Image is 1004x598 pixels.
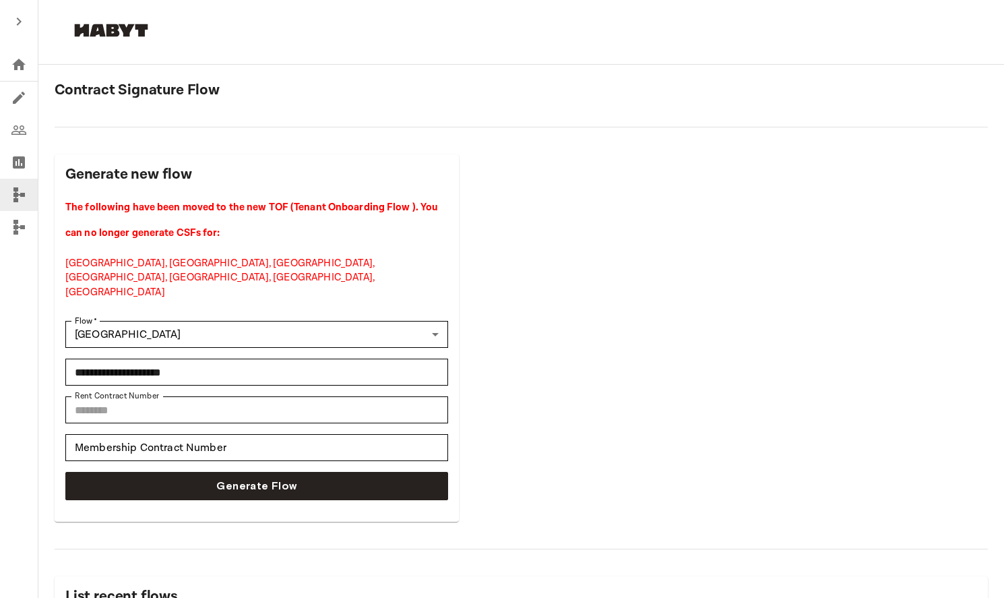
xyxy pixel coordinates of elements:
[65,256,448,299] p: [GEOGRAPHIC_DATA], [GEOGRAPHIC_DATA], [GEOGRAPHIC_DATA], [GEOGRAPHIC_DATA], [GEOGRAPHIC_DATA], [G...
[75,315,98,327] label: Flow
[71,24,152,37] img: Habyt
[65,195,448,245] h4: The following have been moved to the new TOF (Tenant Onboarding Flow ). You can no longer generat...
[75,390,159,402] label: Rent Contract Number
[216,478,296,494] span: Generate Flow
[55,81,988,100] h2: Contract Signature Flow
[65,165,448,184] h2: Generate new flow
[65,472,448,500] button: Generate Flow
[65,321,448,348] div: [GEOGRAPHIC_DATA]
